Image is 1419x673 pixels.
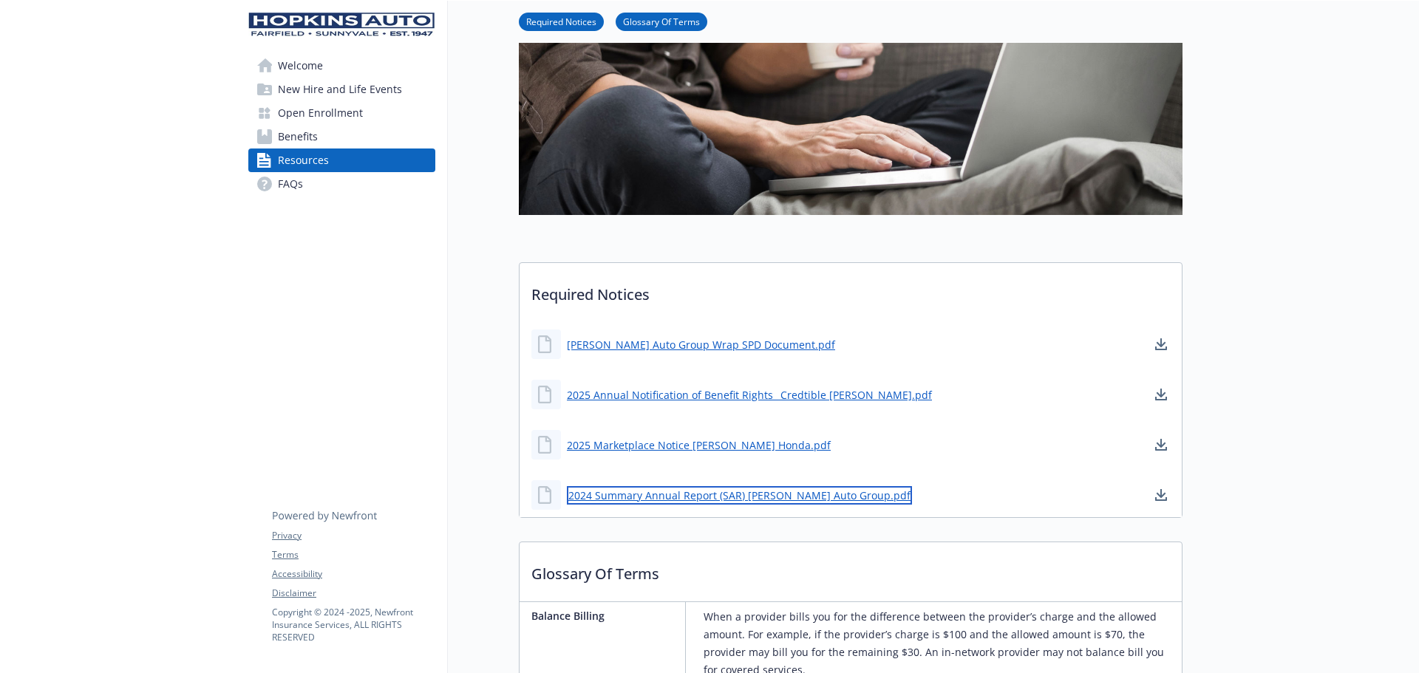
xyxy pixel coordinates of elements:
[272,567,435,581] a: Accessibility
[278,78,402,101] span: New Hire and Life Events
[567,486,912,505] a: 2024 Summary Annual Report (SAR) [PERSON_NAME] Auto Group.pdf
[1152,335,1170,353] a: download document
[248,148,435,172] a: Resources
[248,101,435,125] a: Open Enrollment
[248,54,435,78] a: Welcome
[272,587,435,600] a: Disclaimer
[616,14,707,28] a: Glossary Of Terms
[272,548,435,561] a: Terms
[248,125,435,148] a: Benefits
[248,78,435,101] a: New Hire and Life Events
[520,542,1182,597] p: Glossary Of Terms
[1152,436,1170,454] a: download document
[272,529,435,542] a: Privacy
[278,148,329,172] span: Resources
[278,125,318,148] span: Benefits
[1152,386,1170,403] a: download document
[531,608,679,624] p: Balance Billing
[248,172,435,196] a: FAQs
[278,101,363,125] span: Open Enrollment
[567,387,932,403] a: 2025 Annual Notification of Benefit Rights_ Credtible [PERSON_NAME].pdf
[520,263,1182,318] p: Required Notices
[278,172,303,196] span: FAQs
[278,54,323,78] span: Welcome
[1152,486,1170,504] a: download document
[272,606,435,643] p: Copyright © 2024 - 2025 , Newfront Insurance Services, ALL RIGHTS RESERVED
[567,337,835,352] a: [PERSON_NAME] Auto Group Wrap SPD Document.pdf
[519,14,604,28] a: Required Notices
[567,437,831,453] a: 2025 Marketplace Notice [PERSON_NAME] Honda.pdf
